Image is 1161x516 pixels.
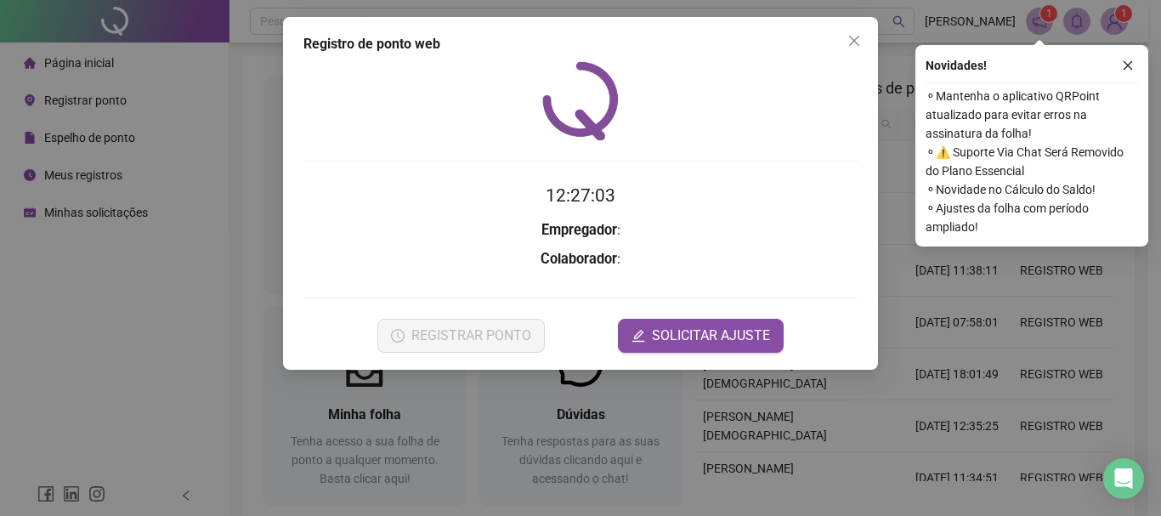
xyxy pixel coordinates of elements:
[546,185,615,206] time: 12:27:03
[303,219,858,241] h3: :
[926,143,1138,180] span: ⚬ ⚠️ Suporte Via Chat Será Removido do Plano Essencial
[652,326,770,346] span: SOLICITAR AJUSTE
[303,248,858,270] h3: :
[1103,458,1144,499] div: Open Intercom Messenger
[847,34,861,48] span: close
[303,34,858,54] div: Registro de ponto web
[841,27,868,54] button: Close
[377,319,545,353] button: REGISTRAR PONTO
[541,222,617,238] strong: Empregador
[541,251,617,267] strong: Colaborador
[926,56,987,75] span: Novidades !
[926,199,1138,236] span: ⚬ Ajustes da folha com período ampliado!
[618,319,784,353] button: editSOLICITAR AJUSTE
[926,87,1138,143] span: ⚬ Mantenha o aplicativo QRPoint atualizado para evitar erros na assinatura da folha!
[1122,60,1134,71] span: close
[631,329,645,343] span: edit
[542,61,619,140] img: QRPoint
[926,180,1138,199] span: ⚬ Novidade no Cálculo do Saldo!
